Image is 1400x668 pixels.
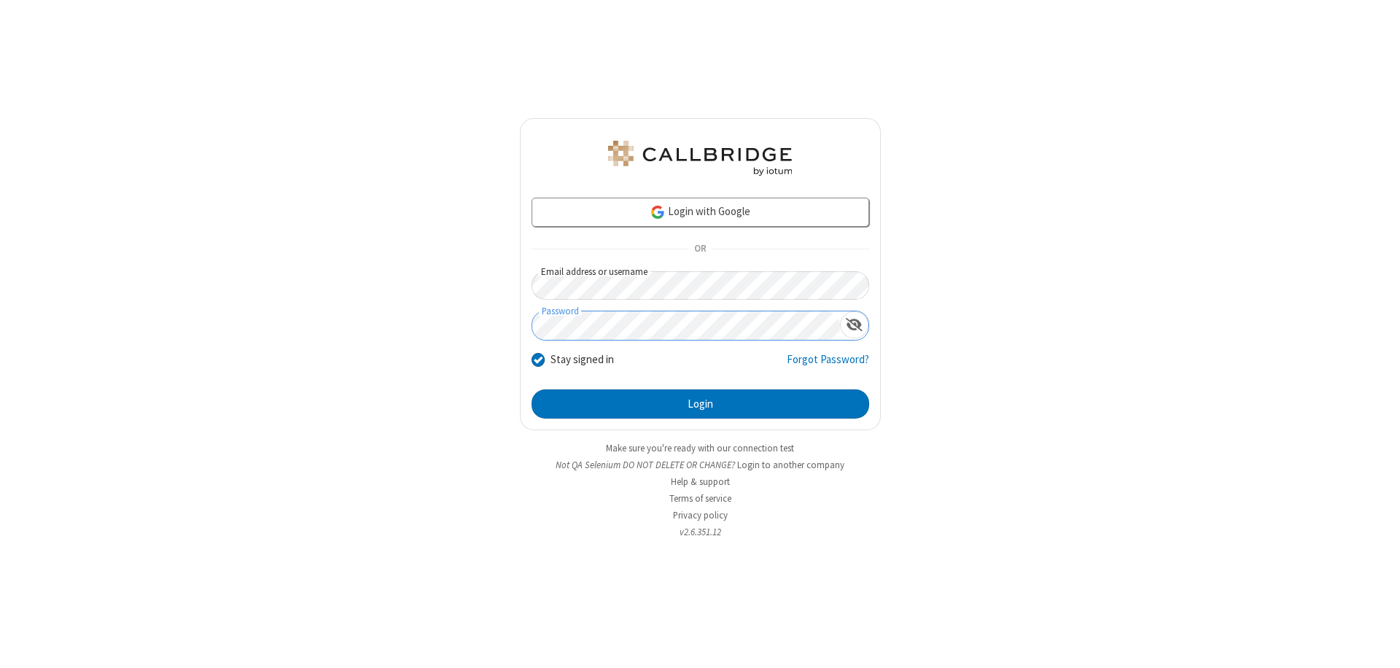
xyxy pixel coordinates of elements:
a: Make sure you're ready with our connection test [606,442,794,454]
li: v2.6.351.12 [520,525,881,539]
label: Stay signed in [551,352,614,368]
button: Login to another company [737,458,844,472]
span: OR [688,239,712,260]
a: Privacy policy [673,509,728,521]
img: google-icon.png [650,204,666,220]
input: Password [532,311,840,340]
img: QA Selenium DO NOT DELETE OR CHANGE [605,141,795,176]
input: Email address or username [532,271,869,300]
iframe: Chat [1364,630,1389,658]
a: Login with Google [532,198,869,227]
a: Forgot Password? [787,352,869,379]
li: Not QA Selenium DO NOT DELETE OR CHANGE? [520,458,881,472]
a: Terms of service [669,492,731,505]
div: Show password [840,311,868,338]
a: Help & support [671,475,730,488]
button: Login [532,389,869,419]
